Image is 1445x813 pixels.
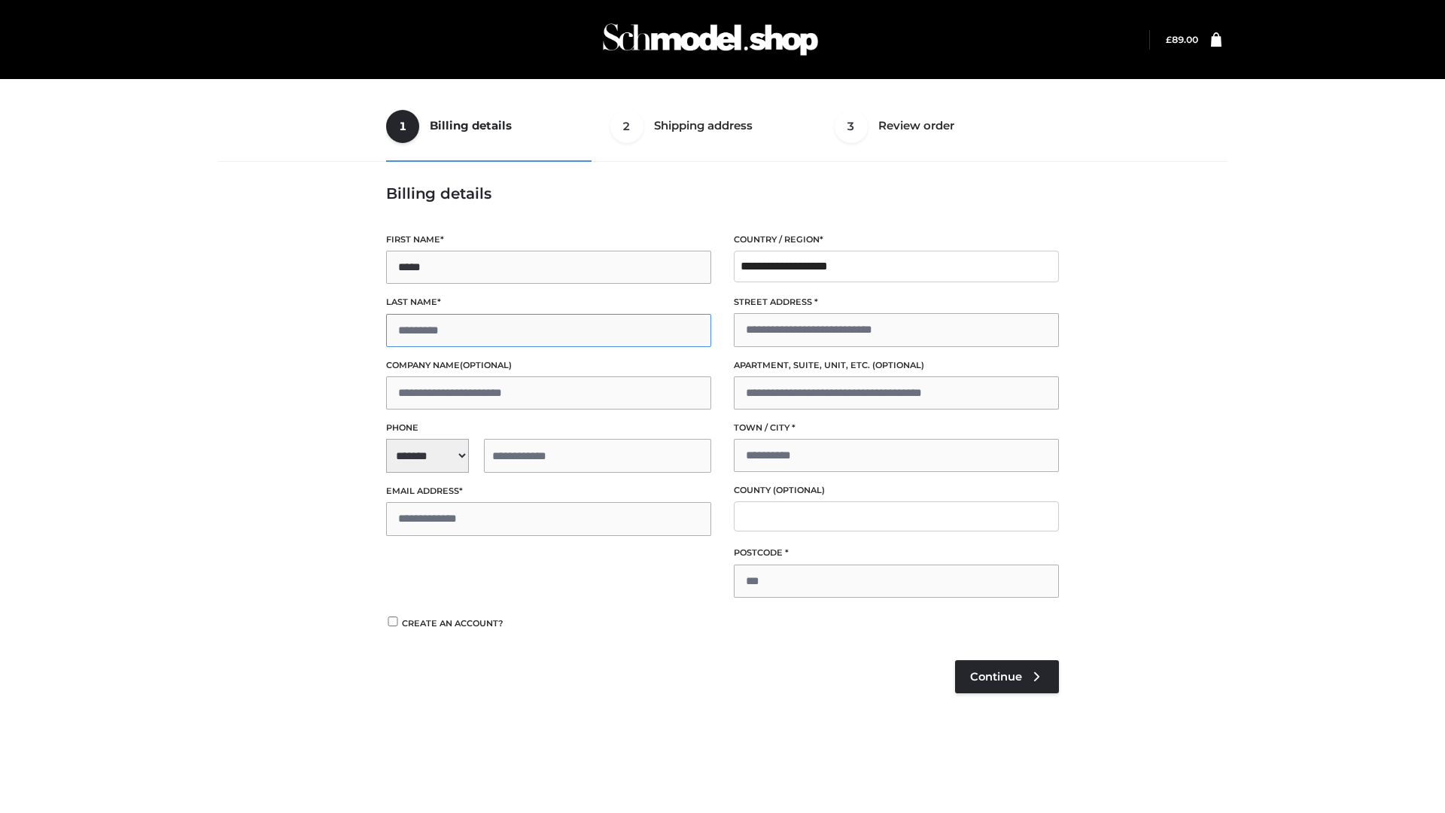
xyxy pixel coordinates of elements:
a: Continue [955,660,1059,693]
a: £89.00 [1166,34,1198,45]
label: First name [386,233,711,247]
label: Postcode [734,546,1059,560]
label: Email address [386,484,711,498]
span: Create an account? [402,618,503,629]
label: Apartment, suite, unit, etc. [734,358,1059,373]
span: (optional) [773,485,825,495]
label: County [734,483,1059,498]
label: Phone [386,421,711,435]
bdi: 89.00 [1166,34,1198,45]
label: Country / Region [734,233,1059,247]
label: Company name [386,358,711,373]
input: Create an account? [386,617,400,626]
span: £ [1166,34,1172,45]
label: Last name [386,295,711,309]
img: Schmodel Admin 964 [598,10,823,69]
label: Street address [734,295,1059,309]
span: (optional) [460,360,512,370]
label: Town / City [734,421,1059,435]
h3: Billing details [386,184,1059,202]
span: (optional) [872,360,924,370]
span: Continue [970,670,1022,684]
